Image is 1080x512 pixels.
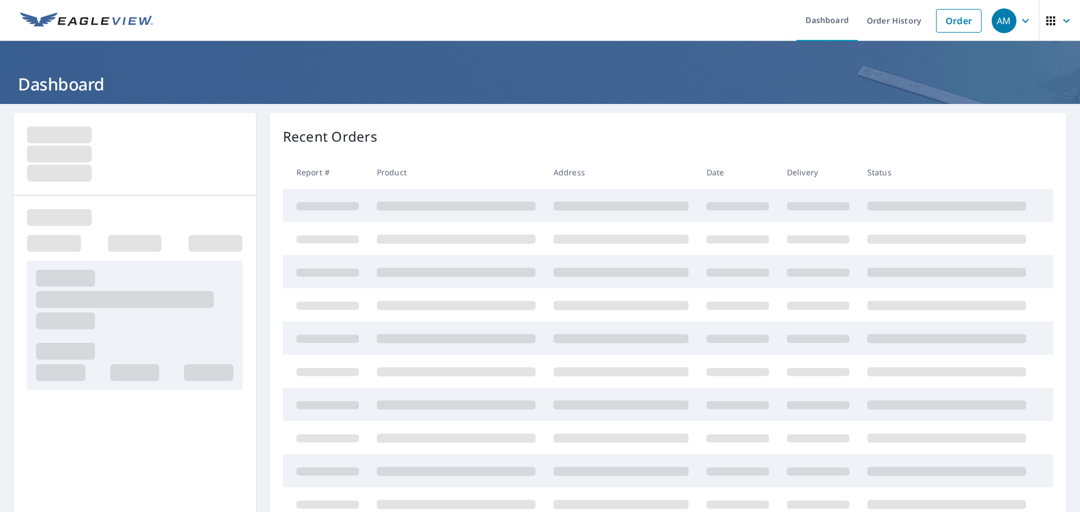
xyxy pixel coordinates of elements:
[283,126,377,147] p: Recent Orders
[283,156,368,189] th: Report #
[858,156,1035,189] th: Status
[778,156,858,189] th: Delivery
[13,73,1066,96] h1: Dashboard
[368,156,544,189] th: Product
[20,12,153,29] img: EV Logo
[936,9,982,33] a: Order
[544,156,697,189] th: Address
[992,8,1016,33] div: AM
[697,156,778,189] th: Date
